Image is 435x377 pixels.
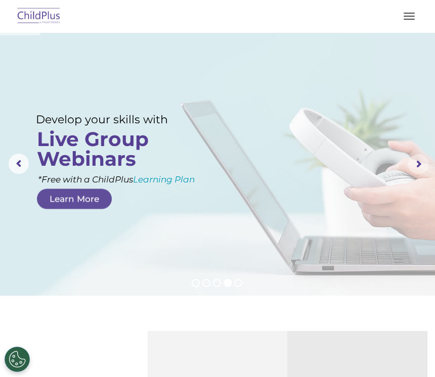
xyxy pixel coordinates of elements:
[38,173,243,186] rs-layer: *Free with a ChildPlus
[37,129,170,169] rs-layer: Live Group Webinars
[36,113,179,126] rs-layer: Develop your skills with
[15,5,63,28] img: ChildPlus by Procare Solutions
[133,174,195,184] a: Learning Plan
[5,347,30,372] button: Cookies Settings
[37,189,112,209] a: Learn More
